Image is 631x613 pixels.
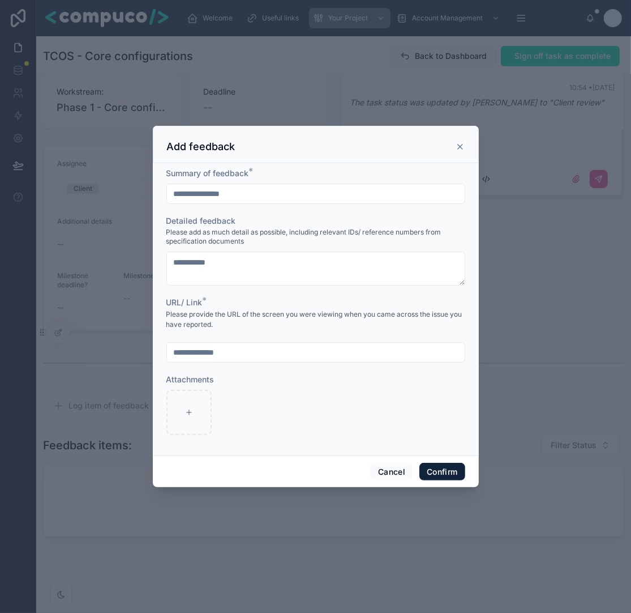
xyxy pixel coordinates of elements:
span: Attachments [166,374,214,384]
button: Confirm [419,463,465,481]
span: Detailed feedback [166,216,236,225]
h3: Add feedback [167,140,235,154]
span: Please add as much detail as possible, including relevant IDs/ reference numbers from specificati... [166,228,465,246]
button: Cancel [371,463,413,481]
span: URL/ Link [166,297,203,307]
span: Summary of feedback [166,168,249,178]
p: Please provide the URL of the screen you were viewing when you came across the issue you have rep... [166,309,465,330]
